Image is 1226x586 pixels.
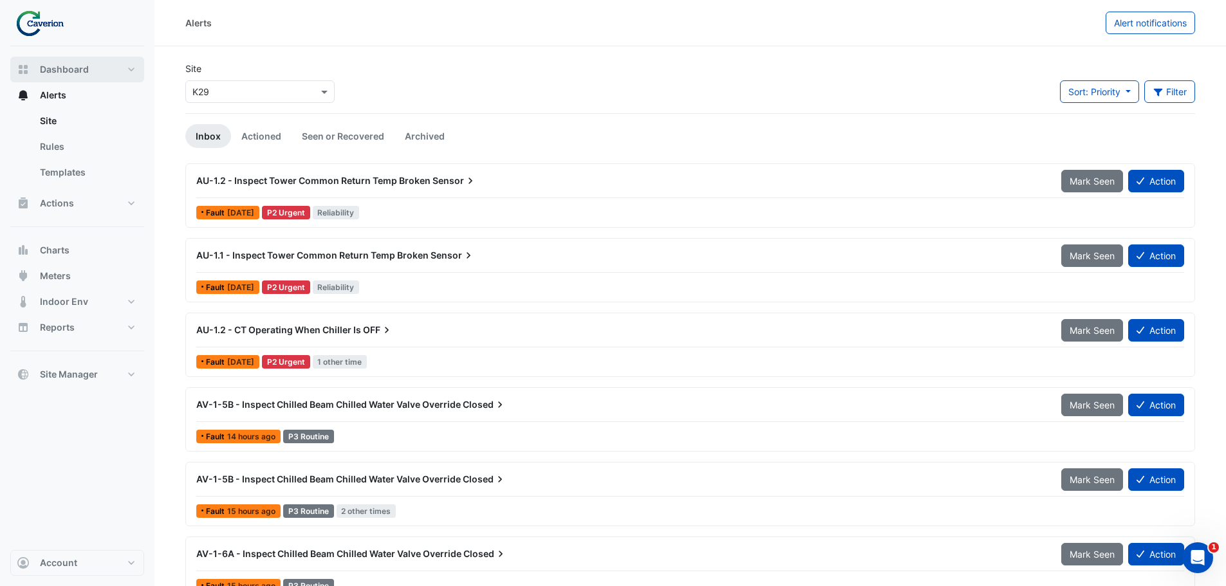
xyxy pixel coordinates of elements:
[15,10,73,36] img: Company Logo
[40,197,74,210] span: Actions
[10,550,144,576] button: Account
[1061,468,1123,491] button: Mark Seen
[40,556,77,569] span: Account
[313,206,360,219] span: Reliability
[395,124,455,148] a: Archived
[1070,474,1115,485] span: Mark Seen
[10,315,144,340] button: Reports
[40,321,75,334] span: Reports
[313,355,367,369] span: 1 other time
[17,295,30,308] app-icon: Indoor Env
[227,208,254,217] span: Sun 12-Oct-2025 19:45 EEST
[40,270,71,282] span: Meters
[227,357,254,367] span: Thu 09-Oct-2025 09:45 EEST
[1128,170,1184,192] button: Action
[283,430,334,443] div: P3 Routine
[185,124,231,148] a: Inbox
[1128,394,1184,416] button: Action
[17,89,30,102] app-icon: Alerts
[17,244,30,257] app-icon: Charts
[40,63,89,76] span: Dashboard
[1070,549,1115,560] span: Mark Seen
[1061,319,1123,342] button: Mark Seen
[463,547,507,560] span: Closed
[1128,543,1184,565] button: Action
[10,237,144,263] button: Charts
[196,324,361,335] span: AU-1.2 - CT Operating When Chiller Is
[1144,80,1196,103] button: Filter
[1114,17,1187,28] span: Alert notifications
[17,63,30,76] app-icon: Dashboard
[206,209,227,217] span: Fault
[30,160,144,185] a: Templates
[1182,542,1213,573] iframe: Intercom live chat
[10,289,144,315] button: Indoor Env
[337,504,396,518] span: 2 other times
[1070,176,1115,187] span: Mark Seen
[292,124,395,148] a: Seen or Recovered
[1128,319,1184,342] button: Action
[432,174,477,187] span: Sensor
[227,282,254,292] span: Sun 12-Oct-2025 19:45 EEST
[196,473,461,484] span: AV-1-5B - Inspect Chilled Beam Chilled Water Valve Override
[463,473,506,486] span: Closed
[30,134,144,160] a: Rules
[1070,399,1115,410] span: Mark Seen
[227,432,275,441] span: Mon 13-Oct-2025 18:15 EEST
[10,263,144,289] button: Meters
[283,504,334,518] div: P3 Routine
[196,250,429,261] span: AU-1.1 - Inspect Tower Common Return Temp Broken
[1061,170,1123,192] button: Mark Seen
[262,355,310,369] div: P2 Urgent
[1070,250,1115,261] span: Mark Seen
[231,124,292,148] a: Actioned
[17,368,30,381] app-icon: Site Manager
[313,280,360,294] span: Reliability
[196,548,461,559] span: AV-1-6A - Inspect Chilled Beam Chilled Water Valve Override
[463,398,506,411] span: Closed
[206,284,227,291] span: Fault
[17,197,30,210] app-icon: Actions
[1070,325,1115,336] span: Mark Seen
[363,324,393,336] span: OFF
[206,358,227,366] span: Fault
[1106,12,1195,34] button: Alert notifications
[10,82,144,108] button: Alerts
[196,399,461,410] span: AV-1-5B - Inspect Chilled Beam Chilled Water Valve Override
[40,244,70,257] span: Charts
[10,362,144,387] button: Site Manager
[40,368,98,381] span: Site Manager
[1061,394,1123,416] button: Mark Seen
[1061,543,1123,565] button: Mark Seen
[206,508,227,515] span: Fault
[40,295,88,308] span: Indoor Env
[1061,244,1123,267] button: Mark Seen
[30,108,144,134] a: Site
[1209,542,1219,553] span: 1
[10,57,144,82] button: Dashboard
[262,206,310,219] div: P2 Urgent
[17,270,30,282] app-icon: Meters
[1128,244,1184,267] button: Action
[1068,86,1120,97] span: Sort: Priority
[185,16,212,30] div: Alerts
[10,108,144,190] div: Alerts
[10,190,144,216] button: Actions
[206,433,227,441] span: Fault
[196,175,431,186] span: AU-1.2 - Inspect Tower Common Return Temp Broken
[227,506,275,516] span: Mon 13-Oct-2025 18:00 EEST
[185,62,201,75] label: Site
[1128,468,1184,491] button: Action
[40,89,66,102] span: Alerts
[431,249,475,262] span: Sensor
[262,280,310,294] div: P2 Urgent
[1060,80,1139,103] button: Sort: Priority
[17,321,30,334] app-icon: Reports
